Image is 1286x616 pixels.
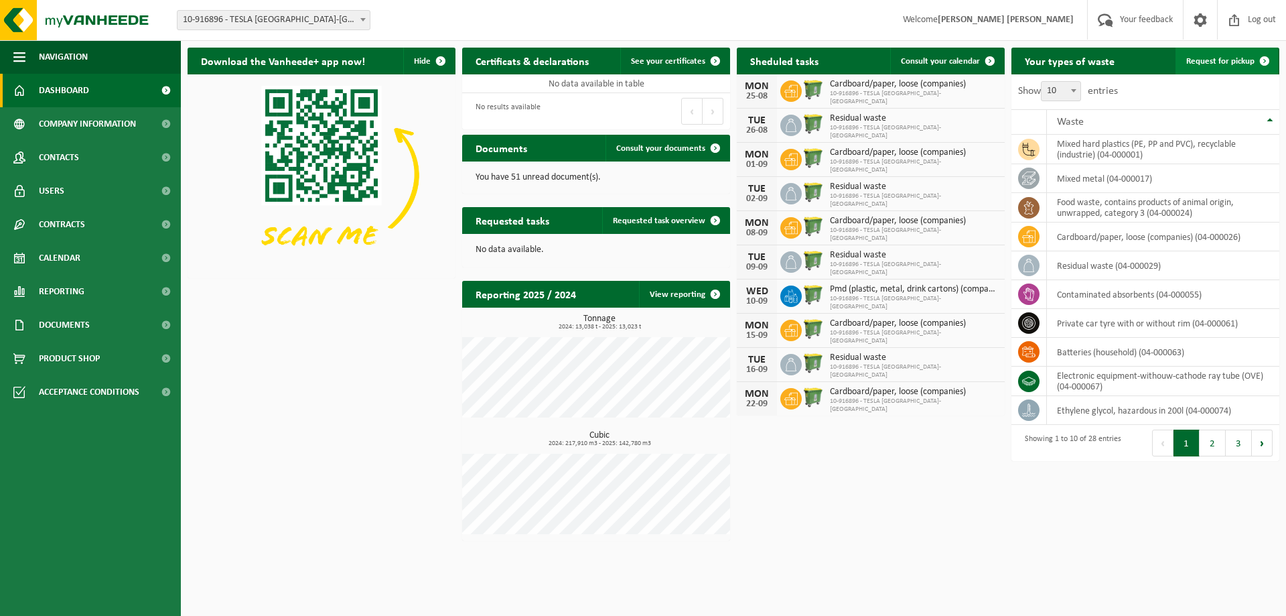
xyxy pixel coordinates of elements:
[743,184,770,194] div: TUE
[737,48,832,74] h2: Sheduled tasks
[1047,280,1279,309] td: contaminated absorbents (04-000055)
[1252,430,1273,456] button: Next
[743,389,770,399] div: MON
[890,48,1003,74] a: Consult your calendar
[469,324,730,330] span: 2024: 13,038 t - 2025: 13,023 t
[743,229,770,238] div: 08-09
[1047,367,1279,396] td: electronic equipment-withouw-cathode ray tube (OVE) (04-000067)
[462,74,730,93] td: No data available in table
[1018,86,1118,97] label: Show entries
[802,181,825,204] img: WB-0770-HPE-GN-50
[1018,428,1121,458] div: Showing 1 to 10 of 28 entries
[39,208,85,241] span: Contracts
[1041,81,1081,101] span: 10
[1226,430,1252,456] button: 3
[830,295,998,311] span: 10-916896 - TESLA [GEOGRAPHIC_DATA]-[GEOGRAPHIC_DATA]
[1047,309,1279,338] td: private car tyre with or without rim (04-000061)
[620,48,729,74] a: See your certificates
[743,365,770,375] div: 16-09
[743,218,770,229] div: MON
[613,217,705,225] span: Requested task overview
[1152,430,1173,456] button: Previous
[39,342,100,375] span: Product Shop
[901,57,980,66] span: Consult your calendar
[830,329,998,345] span: 10-916896 - TESLA [GEOGRAPHIC_DATA]-[GEOGRAPHIC_DATA]
[639,281,729,308] a: View reporting
[830,192,998,208] span: 10-916896 - TESLA [GEOGRAPHIC_DATA]-[GEOGRAPHIC_DATA]
[830,158,998,174] span: 10-916896 - TESLA [GEOGRAPHIC_DATA]-[GEOGRAPHIC_DATA]
[830,182,998,192] span: Residual waste
[1011,48,1128,74] h2: Your types of waste
[39,275,84,308] span: Reporting
[743,297,770,306] div: 10-09
[743,194,770,204] div: 02-09
[830,363,998,379] span: 10-916896 - TESLA [GEOGRAPHIC_DATA]-[GEOGRAPHIC_DATA]
[469,314,730,330] h3: Tonnage
[188,74,455,275] img: Download de VHEPlus App
[830,261,998,277] span: 10-916896 - TESLA [GEOGRAPHIC_DATA]-[GEOGRAPHIC_DATA]
[462,207,563,233] h2: Requested tasks
[476,245,717,255] p: No data available.
[1047,396,1279,425] td: ethylene glycol, hazardous in 200l (04-000074)
[802,318,825,341] img: WB-0770-HPE-GN-50
[802,386,825,409] img: WB-0770-HPE-GN-50
[1047,251,1279,280] td: residual waste (04-000029)
[802,249,825,272] img: WB-0770-HPE-GN-50
[602,207,729,234] a: Requested task overview
[469,97,541,126] div: No results available
[830,227,998,243] span: 10-916896 - TESLA [GEOGRAPHIC_DATA]-[GEOGRAPHIC_DATA]
[1057,117,1084,127] span: Waste
[830,284,998,295] span: Pmd (plastic, metal, drink cartons) (companies)
[743,126,770,135] div: 26-08
[743,115,770,126] div: TUE
[743,355,770,365] div: TUE
[743,286,770,297] div: WED
[1047,193,1279,223] td: food waste, contains products of animal origin, unwrapped, category 3 (04-000024)
[39,74,89,107] span: Dashboard
[743,399,770,409] div: 22-09
[462,281,589,307] h2: Reporting 2025 / 2024
[403,48,454,74] button: Hide
[703,98,723,125] button: Next
[802,147,825,170] img: WB-0770-HPE-GN-50
[1042,82,1080,101] span: 10
[681,98,703,125] button: Previous
[188,48,378,74] h2: Download the Vanheede+ app now!
[1173,430,1200,456] button: 1
[1047,338,1279,367] td: batteries (household) (04-000063)
[743,81,770,92] div: MON
[830,79,998,90] span: Cardboard/paper, loose (companies)
[1047,223,1279,251] td: cardboard/paper, loose (companies) (04-000026)
[462,48,602,74] h2: Certificats & declarations
[39,308,90,342] span: Documents
[616,144,705,153] span: Consult your documents
[830,113,998,124] span: Residual waste
[39,107,136,141] span: Company information
[830,124,998,140] span: 10-916896 - TESLA [GEOGRAPHIC_DATA]-[GEOGRAPHIC_DATA]
[802,215,825,238] img: WB-0770-HPE-GN-50
[1175,48,1278,74] a: Request for pickup
[39,375,139,409] span: Acceptance conditions
[802,113,825,135] img: WB-0770-HPE-GN-50
[830,216,998,227] span: Cardboard/paper, loose (companies)
[830,397,998,414] span: 10-916896 - TESLA [GEOGRAPHIC_DATA]-[GEOGRAPHIC_DATA]
[830,387,998,397] span: Cardboard/paper, loose (companies)
[743,149,770,160] div: MON
[743,331,770,341] div: 15-09
[743,320,770,331] div: MON
[830,250,998,261] span: Residual waste
[743,263,770,272] div: 09-09
[743,92,770,101] div: 25-08
[476,173,717,182] p: You have 51 unread document(s).
[1047,135,1279,164] td: mixed hard plastics (PE, PP and PVC), recyclable (industrie) (04-000001)
[414,57,431,66] span: Hide
[938,15,1074,25] strong: [PERSON_NAME] [PERSON_NAME]
[39,241,80,275] span: Calendar
[177,10,370,30] span: 10-916896 - TESLA BELGIUM-LIEGE - AWANS
[39,40,88,74] span: Navigation
[1200,430,1226,456] button: 2
[469,440,730,447] span: 2024: 217,910 m3 - 2025: 142,780 m3
[469,431,730,447] h3: Cubic
[830,318,998,329] span: Cardboard/paper, loose (companies)
[462,135,541,161] h2: Documents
